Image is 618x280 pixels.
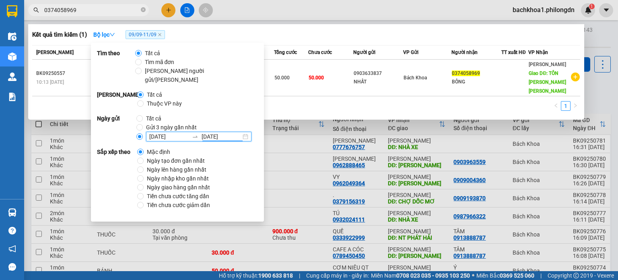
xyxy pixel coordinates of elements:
span: Tiền chưa cước tăng dần [144,192,212,201]
span: Ngày lên hàng gần nhất [144,165,210,174]
input: Tìm tên, số ĐT hoặc mã đơn [44,6,139,15]
div: NHẤT [354,78,403,86]
span: [PERSON_NAME] [529,62,566,67]
span: swap-right [192,133,198,140]
strong: Ngày gửi [97,114,136,141]
h3: Kết quả tìm kiếm ( 1 ) [32,31,87,39]
span: close-circle [141,7,146,12]
li: Next Page [571,101,580,111]
span: plus-circle [571,73,580,81]
button: right [571,101,580,111]
span: Tìm mã đơn [142,58,178,66]
span: Chưa cước [308,50,332,55]
span: right [573,103,578,108]
span: Tổng cước [274,50,297,55]
span: down [109,32,115,37]
span: VP Nhận [528,50,548,55]
span: 50.000 [309,75,324,81]
span: question-circle [8,227,16,234]
span: Tất cả [142,49,163,58]
span: VP Gửi [403,50,418,55]
img: warehouse-icon [8,32,16,41]
li: 1 [561,101,571,111]
span: Tất cả [143,114,165,123]
img: warehouse-icon [8,52,16,61]
span: close-circle [141,6,146,14]
span: notification [8,245,16,253]
img: warehouse-icon [8,208,16,217]
span: message [8,263,16,271]
strong: Tìm theo [97,49,135,84]
span: 0374058969 [452,71,480,76]
span: Gửi 3 ngày gần nhất [143,123,200,132]
div: BÔNG [452,78,501,86]
span: 50.000 [274,75,290,81]
span: Người nhận [451,50,478,55]
button: left [551,101,561,111]
span: [PERSON_NAME] người gửi/[PERSON_NAME] [142,66,255,84]
span: left [554,103,558,108]
input: Ngày kết thúc [202,132,241,141]
span: TT xuất HĐ [501,50,526,55]
img: logo-vxr [7,5,17,17]
span: [PERSON_NAME] [36,50,74,55]
span: 09/09 - 11/09 [126,30,165,39]
span: close [158,33,162,37]
a: 1 [561,102,570,110]
img: warehouse-icon [8,73,16,81]
span: Giao DĐ: TÔN [PERSON_NAME] [PERSON_NAME] [529,71,566,94]
strong: Sắp xếp theo [97,147,137,209]
span: Ngày giao hàng gần nhất [144,183,213,192]
span: Ngày nhập kho gần nhất [144,174,212,183]
span: to [192,133,198,140]
strong: Bộ lọc [93,31,115,38]
span: Tất cả [144,90,165,99]
span: Tiền chưa cước giảm dần [144,201,213,209]
div: 0903633837 [354,69,403,78]
div: BK09250557 [36,69,94,78]
span: search [33,7,39,13]
span: Bách Khoa [404,75,427,81]
img: solution-icon [8,93,16,101]
span: Người gửi [353,50,375,55]
span: 10:13 [DATE] [36,79,64,85]
span: Ngày tạo đơn gần nhất [144,156,208,165]
span: Mặc định [144,147,173,156]
span: Thuộc VP này [144,99,185,108]
strong: [PERSON_NAME] [97,90,137,108]
li: Previous Page [551,101,561,111]
input: Ngày bắt đầu [149,132,189,141]
button: Bộ lọcdown [87,28,122,41]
